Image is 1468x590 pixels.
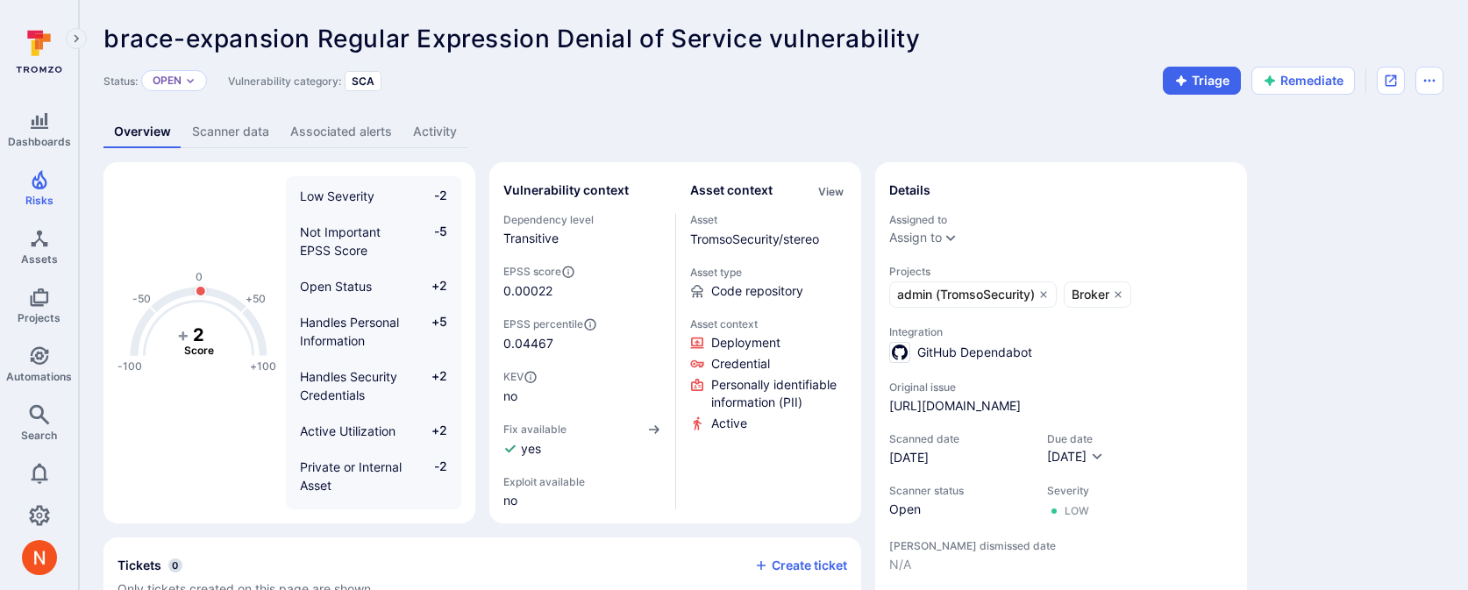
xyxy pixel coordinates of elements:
g: The vulnerability score is based on the parameters defined in the settings [164,323,234,357]
span: GitHub Dependabot [917,344,1032,361]
img: ACg8ocIprwjrgDQnDsNSk9Ghn5p5-B8DpAKWoJ5Gi9syOE4K59tr4Q=s96-c [22,540,57,575]
span: Private or Internal Asset [300,459,402,493]
span: Vulnerability category: [228,75,341,88]
span: +2 [414,422,447,440]
button: Expand dropdown [944,231,958,245]
span: EPSS percentile [503,317,661,331]
button: View [815,185,847,198]
span: Severity [1047,484,1089,497]
span: Click to view evidence [711,334,780,352]
text: +50 [246,292,266,305]
span: [DATE] [889,449,1030,466]
span: Projects [889,265,1233,278]
span: Integration [889,325,1233,338]
h2: Vulnerability context [503,181,629,199]
span: Low Severity [300,188,374,203]
span: Click to view evidence [711,355,770,373]
span: admin (TromsoSecurity) [897,286,1035,303]
text: -50 [132,292,151,305]
div: Low [1065,504,1089,518]
a: Scanner data [182,116,280,148]
span: KEV [503,370,661,384]
button: Remediate [1251,67,1355,95]
span: 0.04467 [503,335,661,352]
div: Due date field [1047,432,1104,466]
span: Automations [6,370,72,383]
span: Open [889,501,1030,518]
span: no [503,387,661,405]
a: Overview [103,116,182,148]
a: Associated alerts [280,116,403,148]
text: +100 [250,359,276,373]
h2: Asset context [690,181,773,199]
span: EPSS score [503,265,661,279]
span: Status: [103,75,138,88]
span: -2 [414,458,447,494]
button: Options menu [1415,67,1443,95]
span: no [503,492,661,509]
h2: Details [889,181,930,199]
a: TromsoSecurity/stereo [690,231,819,246]
span: +5 [414,313,447,350]
span: Asset [690,213,848,226]
span: -2 [414,187,447,205]
span: Fix available [503,423,567,436]
button: Assign to [889,231,942,245]
span: [DATE] [1047,449,1087,464]
span: Open Status [300,279,372,294]
span: Click to view evidence [711,376,848,411]
span: Not Important EPSS Score [300,224,381,258]
i: Expand navigation menu [70,32,82,46]
div: Open original issue [1377,67,1405,95]
div: Vulnerability tabs [103,116,1443,148]
span: Scanner status [889,484,1030,497]
div: SCA [345,71,381,91]
span: Handles Security Credentials [300,369,397,402]
text: 0 [196,270,203,283]
text: Score [184,344,214,357]
span: Code repository [711,282,803,300]
h2: Tickets [118,557,161,574]
span: Risks [25,194,53,207]
span: Exploit available [503,475,585,488]
button: [DATE] [1047,449,1104,466]
span: Dashboards [8,135,71,148]
span: 0 [168,558,182,572]
a: admin (TromsoSecurity) [889,281,1057,308]
span: Assigned to [889,213,1233,226]
span: -5 [414,223,447,259]
div: Neeren Patki [22,540,57,575]
a: Activity [403,116,467,148]
span: Assets [21,252,58,266]
span: +2 [414,277,447,295]
button: Create ticket [754,558,847,573]
tspan: + [177,323,189,345]
span: Transitive [503,230,661,247]
span: Dependency level [503,213,661,226]
div: Click to view all asset context details [815,181,847,200]
tspan: 2 [193,323,204,345]
span: Original issue [889,380,1233,394]
span: 0.00022 [503,282,552,300]
button: Open [153,74,182,88]
span: Asset type [690,266,848,279]
span: Asset context [690,317,848,331]
span: [PERSON_NAME] dismissed date [889,539,1233,552]
span: Scanned date [889,432,1030,445]
span: Broker [1072,286,1109,303]
a: [URL][DOMAIN_NAME] [889,397,1021,415]
span: Handles Personal Information [300,315,399,348]
a: Broker [1064,281,1131,308]
span: yes [521,440,541,458]
button: Expand navigation menu [66,28,87,49]
span: Due date [1047,432,1104,445]
span: N/A [889,556,1233,573]
text: -100 [118,359,142,373]
span: Projects [18,311,61,324]
button: Triage [1163,67,1241,95]
button: Expand dropdown [185,75,196,86]
span: Active Utilization [300,423,396,438]
span: brace-expansion Regular Expression Denial of Service vulnerability [103,24,921,53]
